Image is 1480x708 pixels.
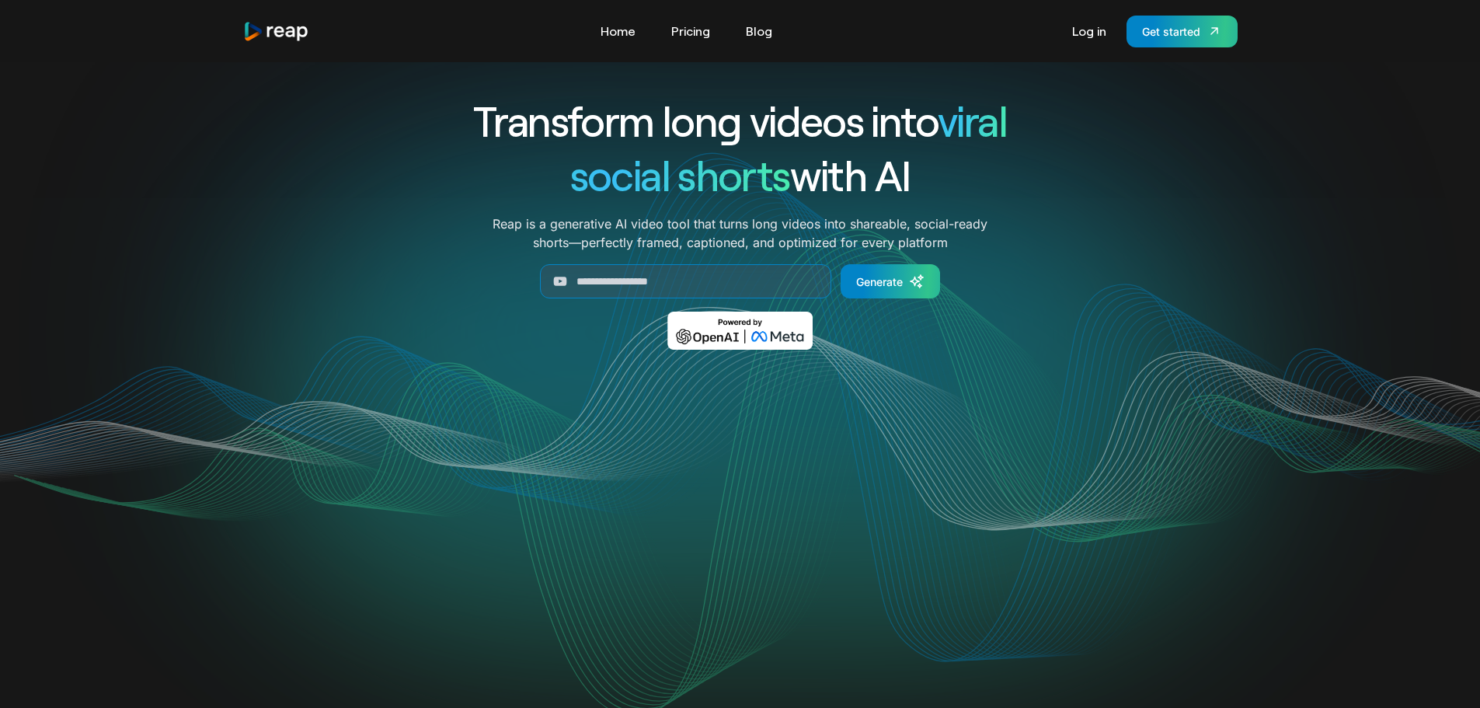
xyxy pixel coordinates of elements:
a: Get started [1127,16,1238,47]
img: reap logo [243,21,310,42]
a: Blog [738,19,780,44]
a: Pricing [663,19,718,44]
a: Generate [841,264,940,298]
div: Generate [856,274,903,290]
img: Powered by OpenAI & Meta [667,312,813,350]
a: Home [593,19,643,44]
video: Your browser does not support the video tag. [427,372,1053,685]
div: Get started [1142,23,1200,40]
p: Reap is a generative AI video tool that turns long videos into shareable, social-ready shorts—per... [493,214,987,252]
h1: Transform long videos into [417,93,1064,148]
span: social shorts [570,149,790,200]
a: home [243,21,310,42]
h1: with AI [417,148,1064,202]
form: Generate Form [417,264,1064,298]
a: Log in [1064,19,1114,44]
span: viral [938,95,1007,145]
